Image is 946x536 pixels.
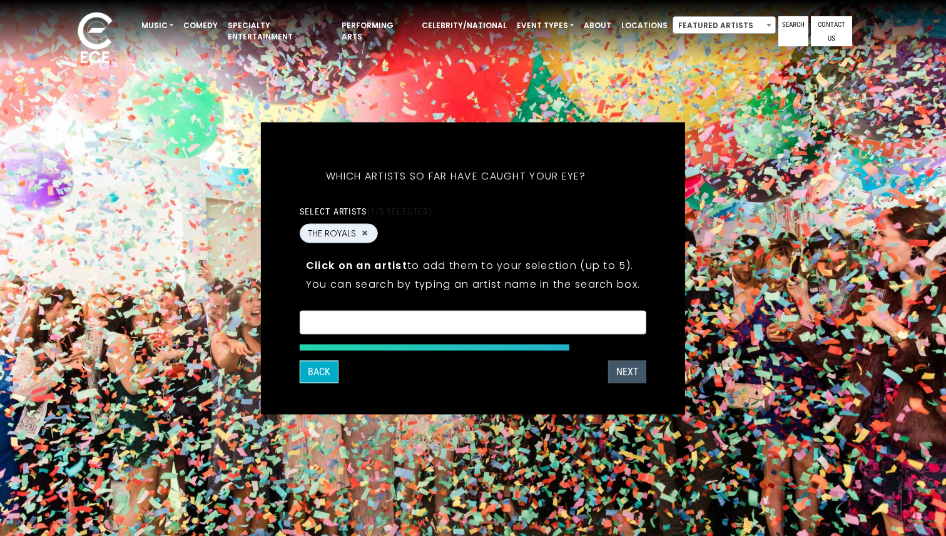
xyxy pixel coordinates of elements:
a: Contact Us [811,16,852,46]
h5: Which artists so far have caught your eye? [300,153,613,198]
a: Search [778,16,808,46]
p: to add them to your selection (up to 5). [306,257,640,273]
a: Performing Arts [337,15,417,48]
a: Music [136,15,178,36]
a: Comedy [178,15,223,36]
span: Featured Artists [673,17,775,34]
img: ece_new_logo_whitev2-1.png [64,9,126,69]
label: Select artists [300,205,432,216]
span: Featured Artists [673,16,776,34]
button: Remove THE ROYALS [360,228,370,239]
span: (1/5 selected) [367,206,432,216]
a: Celebrity/National [417,15,512,36]
a: About [579,15,616,36]
textarea: Search [308,318,638,330]
span: THE ROYALS [308,226,356,240]
strong: Click on an artist [306,258,407,272]
p: You can search by typing an artist name in the search box. [306,276,640,291]
a: Event Types [512,15,579,36]
a: Locations [616,15,673,36]
a: Specialty Entertainment [223,15,337,48]
button: Back [300,360,338,383]
button: Next [608,360,646,383]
